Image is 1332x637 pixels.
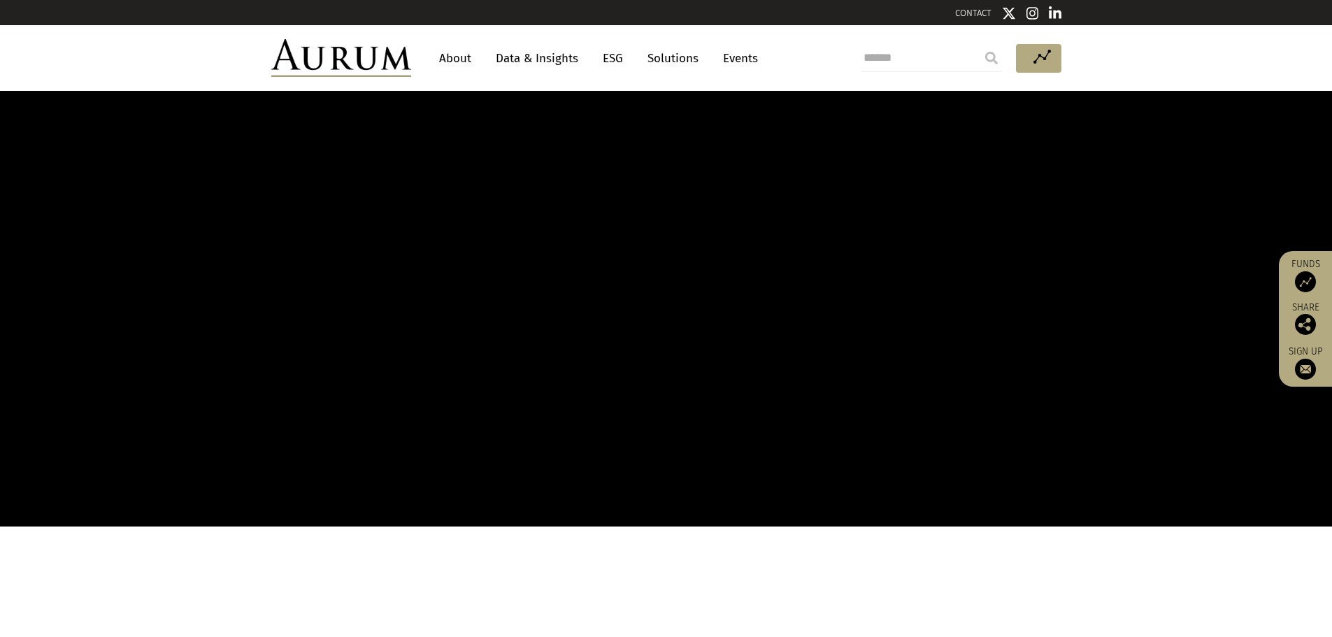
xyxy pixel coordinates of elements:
a: ESG [596,45,630,71]
img: Aurum [271,39,411,77]
img: Share this post [1295,314,1316,335]
a: Data & Insights [489,45,585,71]
img: Sign up to our newsletter [1295,359,1316,380]
img: Linkedin icon [1049,6,1061,20]
img: Instagram icon [1026,6,1039,20]
a: Solutions [640,45,706,71]
input: Submit [977,44,1005,72]
div: Share [1286,303,1325,335]
a: About [432,45,478,71]
a: Funds [1286,258,1325,292]
a: Events [716,45,758,71]
img: Twitter icon [1002,6,1016,20]
img: Access Funds [1295,271,1316,292]
a: Sign up [1286,345,1325,380]
a: CONTACT [955,8,991,18]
